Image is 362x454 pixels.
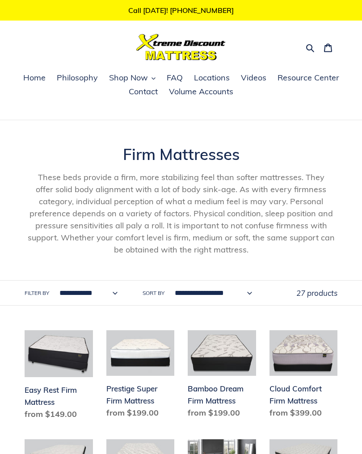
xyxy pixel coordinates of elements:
a: Bamboo Dream Firm Mattress [188,330,256,422]
span: Firm Mattresses [123,144,240,164]
a: Home [19,71,50,85]
label: Filter by [25,289,49,297]
span: Contact [129,86,158,97]
a: Contact [124,85,162,99]
a: Locations [189,71,234,85]
a: Resource Center [273,71,344,85]
span: Home [23,72,46,83]
span: Volume Accounts [169,86,233,97]
span: Philosophy [57,72,98,83]
span: FAQ [167,72,183,83]
a: Volume Accounts [164,85,238,99]
span: Locations [194,72,230,83]
a: FAQ [162,71,187,85]
label: Sort by [143,289,164,297]
button: Shop Now [105,71,160,85]
img: Xtreme Discount Mattress [136,34,226,60]
a: Easy Rest Firm Mattress [25,330,93,423]
span: Shop Now [109,72,148,83]
a: Cloud Comfort Firm Mattress [269,330,338,422]
a: Philosophy [52,71,102,85]
span: 27 products [296,288,337,298]
a: Videos [236,71,271,85]
span: These beds provide a firm, more stabilizing feel than softer mattresses. They offer solid body al... [28,172,335,255]
span: Videos [241,72,266,83]
a: Prestige Super Firm Mattress [106,330,175,422]
span: Resource Center [278,72,339,83]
